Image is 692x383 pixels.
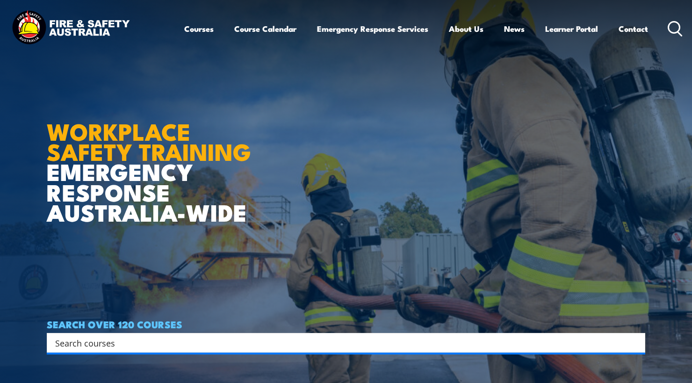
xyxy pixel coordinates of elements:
h4: SEARCH OVER 120 COURSES [47,319,645,329]
a: Emergency Response Services [317,16,428,41]
a: Learner Portal [545,16,598,41]
a: Courses [184,16,214,41]
strong: WORKPLACE SAFETY TRAINING [47,113,251,169]
a: Course Calendar [234,16,296,41]
button: Search magnifier button [629,336,642,349]
form: Search form [57,336,627,349]
input: Search input [55,336,625,350]
h1: EMERGENCY RESPONSE AUSTRALIA-WIDE [47,97,275,222]
a: News [504,16,525,41]
a: About Us [449,16,483,41]
a: Contact [619,16,648,41]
